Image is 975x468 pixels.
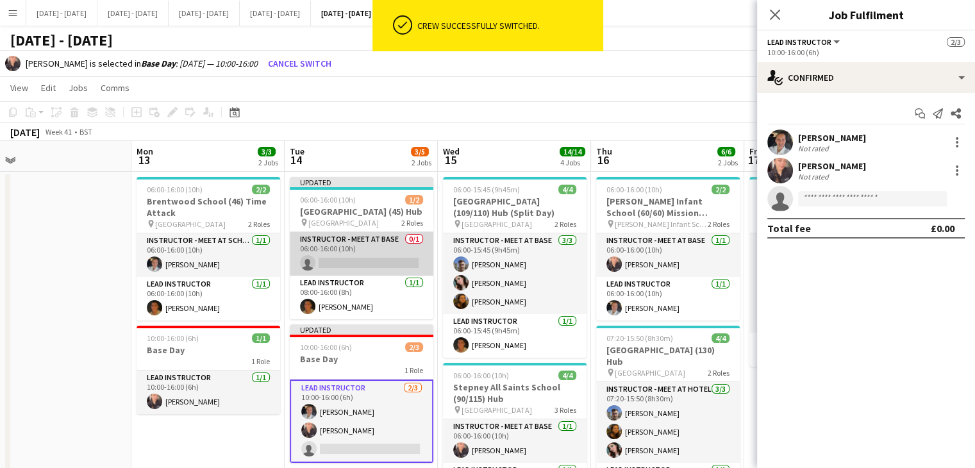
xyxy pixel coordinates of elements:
a: Edit [36,79,61,96]
span: 06:00-16:00 (10h) [300,195,356,205]
a: Comms [96,79,135,96]
span: 14 [288,153,304,167]
h3: Brentwood School (46) Time Attack [137,196,280,219]
a: Jobs [63,79,93,96]
div: [PERSON_NAME] [798,160,866,172]
span: [GEOGRAPHIC_DATA] [308,218,379,228]
div: Total fee [767,222,811,235]
button: [DATE] - [DATE] [169,1,240,26]
span: 1 Role [251,356,270,366]
app-card-role: Lead Instructor1/108:00-16:00 (8h)[PERSON_NAME] [290,276,433,319]
span: 10:00-16:00 (6h) [147,333,199,343]
b: Base Day [141,58,176,69]
span: 07:20-15:50 (8h30m) [606,333,673,343]
span: Tue [290,146,304,157]
span: 2 Roles [401,218,423,228]
div: Crew successfully switched. [417,20,598,31]
span: Comms [101,82,129,94]
h3: [GEOGRAPHIC_DATA] (130) Hub [596,344,740,367]
app-card-role: Lead Instructor1/106:00-16:00 (10h)[PERSON_NAME] [137,277,280,321]
app-card-role: Lead Instructor2/310:00-16:00 (6h)[PERSON_NAME][PERSON_NAME] [290,380,433,463]
span: 2 Roles [708,219,729,229]
span: Jobs [69,82,88,94]
span: 4/4 [558,371,576,380]
button: [DATE] - [DATE] [240,1,311,26]
span: 2/2 [712,185,729,194]
span: 3/3 [258,147,276,156]
div: 2 Jobs [412,158,431,167]
div: 2 Jobs [718,158,738,167]
h3: Job Fulfilment [757,6,975,23]
app-card-role: Instructor - Meet at Base1/106:00-16:00 (10h)[PERSON_NAME] [443,419,587,463]
app-card-role: Lead Instructor1/110:00-16:00 (6h)[PERSON_NAME] [137,371,280,414]
div: Not rated [798,172,831,181]
span: 2/2 [252,185,270,194]
app-card-role: Instructor - Meet at Base0/106:00-16:00 (10h) [290,232,433,276]
span: 06:00-15:45 (9h45m) [453,185,520,194]
span: 6/6 [717,147,735,156]
span: 4/4 [712,333,729,343]
span: [GEOGRAPHIC_DATA] [155,219,226,229]
span: 4/4 [558,185,576,194]
div: [PERSON_NAME] is selected in [26,58,258,69]
i: : [DATE] — 10:00-16:00 [141,58,258,69]
div: Updated [290,324,433,335]
div: 06:00-16:00 (10h)2/2[PERSON_NAME] Infant School (60/60) Mission Possible [PERSON_NAME] Infant Sch... [596,177,740,321]
span: 06:00-16:00 (10h) [147,185,203,194]
span: [GEOGRAPHIC_DATA] [615,368,685,378]
span: Lead Instructor [767,37,831,47]
span: [GEOGRAPHIC_DATA] [462,219,532,229]
button: Lead Instructor [767,37,842,47]
span: Fri [749,146,760,157]
span: 16 [594,153,612,167]
span: 2 Roles [248,219,270,229]
button: [DATE] - [DATE] [311,1,382,26]
h3: [GEOGRAPHIC_DATA] (240) Hub [749,196,893,219]
span: 10:00-16:00 (6h) [300,342,352,352]
h3: Base Day [137,344,280,356]
span: 1/2 [405,195,423,205]
div: Not rated [798,144,831,153]
span: Week 41 [42,127,74,137]
span: 15 [441,153,460,167]
span: View [10,82,28,94]
h3: [GEOGRAPHIC_DATA] (45) Hub [290,206,433,217]
span: Edit [41,82,56,94]
app-card-role: Instructor - Meet at Base4/406:00-16:00 (10h)[PERSON_NAME][PERSON_NAME][PERSON_NAME][PERSON_NAME] [749,233,893,333]
a: View [5,79,33,96]
span: 2 Roles [554,219,576,229]
div: BST [79,127,92,137]
div: 10:00-16:00 (6h) [767,47,965,57]
div: Updated10:00-16:00 (6h)2/3Base Day1 RoleLead Instructor2/310:00-16:00 (6h)[PERSON_NAME][PERSON_NAME] [290,324,433,463]
h3: Base Day [290,353,433,365]
span: 06:00-16:00 (10h) [453,371,509,380]
span: 1/1 [252,333,270,343]
div: 06:00-15:45 (9h45m)4/4[GEOGRAPHIC_DATA] (109/110) Hub (Split Day) [GEOGRAPHIC_DATA]2 RolesInstruc... [443,177,587,358]
app-job-card: 06:00-16:00 (10h)2/2Brentwood School (46) Time Attack [GEOGRAPHIC_DATA]2 RolesInstructor - Meet a... [137,177,280,321]
div: Updated [290,177,433,187]
app-job-card: Updated06:00-16:00 (10h)1/2[GEOGRAPHIC_DATA] (45) Hub [GEOGRAPHIC_DATA]2 RolesInstructor - Meet a... [290,177,433,319]
app-job-card: 10:00-16:00 (6h)1/1Base Day1 RoleLead Instructor1/110:00-16:00 (6h)[PERSON_NAME] [137,326,280,414]
span: 14/14 [560,147,585,156]
app-card-role: Lead Instructor1/106:00-16:00 (10h)[PERSON_NAME] [596,277,740,321]
button: [DATE] - [DATE] [26,1,97,26]
span: 06:00-16:00 (10h) [606,185,662,194]
h3: [PERSON_NAME] Infant School (60/60) Mission Possible [596,196,740,219]
app-card-role: Lead Instructor1/106:00-15:45 (9h45m)[PERSON_NAME] [443,314,587,358]
span: 2/3 [405,342,423,352]
div: Confirmed [757,62,975,93]
span: 3 Roles [554,405,576,415]
span: 2/3 [947,37,965,47]
app-card-role: Instructor - Meet at Base1/106:00-16:00 (10h)[PERSON_NAME] [596,233,740,277]
app-card-role: Lead Instructor1/106:00-16:00 (10h)[PERSON_NAME] [749,333,893,376]
h3: [GEOGRAPHIC_DATA] (109/110) Hub (Split Day) [443,196,587,219]
span: [PERSON_NAME] Infant School [615,219,708,229]
div: £0.00 [931,222,954,235]
span: Thu [596,146,612,157]
span: 13 [135,153,153,167]
app-card-role: Instructor - Meet at Base3/306:00-15:45 (9h45m)[PERSON_NAME][PERSON_NAME][PERSON_NAME] [443,233,587,314]
span: 2 Roles [708,368,729,378]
